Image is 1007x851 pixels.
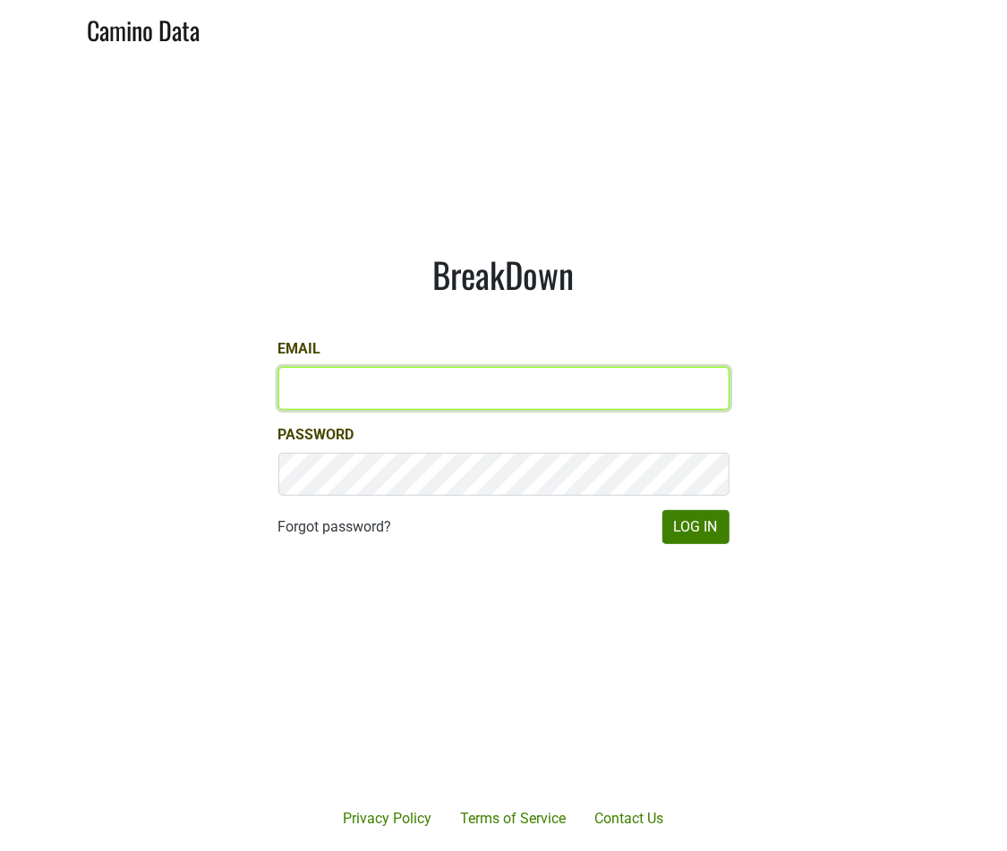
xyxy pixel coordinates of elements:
[278,424,354,446] label: Password
[662,510,730,544] button: Log In
[278,516,392,538] a: Forgot password?
[447,801,581,837] a: Terms of Service
[278,254,730,296] h1: BreakDown
[581,801,678,837] a: Contact Us
[329,801,447,837] a: Privacy Policy
[88,7,201,49] a: Camino Data
[278,338,321,360] label: Email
